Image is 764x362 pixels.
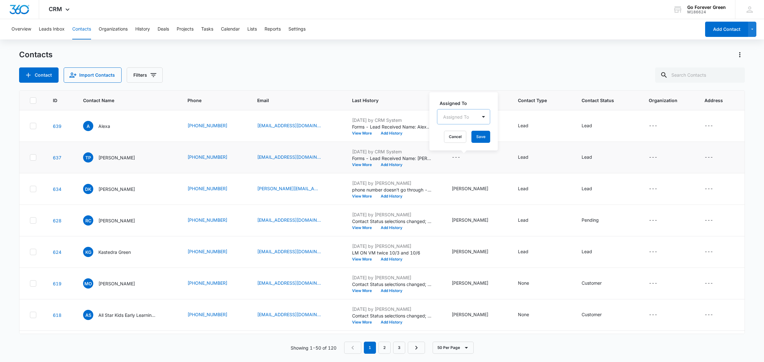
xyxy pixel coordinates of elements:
[352,249,432,256] p: LM ON VM twice 10/3 and 10/6
[53,186,61,192] a: Navigate to contact details page for Donald Kohs
[352,131,376,135] button: View More
[364,342,376,354] em: 1
[187,97,233,104] span: Phone
[352,155,432,162] p: Forms - Lead Received Name: [PERSON_NAME] Email: [PERSON_NAME][EMAIL_ADDRESS][DOMAIN_NAME] Phone:...
[352,186,432,193] p: phone number doesn't go through - sent email
[11,19,31,39] button: Overview
[127,67,163,83] button: Filters
[187,248,227,255] a: [PHONE_NUMBER]
[352,312,432,319] p: Contact Status selections changed; Service Request was removed and Customer was added.
[187,311,239,319] div: Phone - (561) 301-7606 - Select to Edit Field
[518,311,529,318] div: None
[352,163,376,167] button: View More
[649,217,669,224] div: Organization - - Select to Edit Field
[83,152,146,163] div: Contact Name - Tim Petsky - Select to Edit Field
[53,123,61,129] a: Navigate to contact details page for Alexa
[187,280,239,287] div: Phone - (561) 301-7606 - Select to Edit Field
[376,320,407,324] button: Add History
[53,312,61,318] a: Navigate to contact details page for All Star Kids Early Learning Center 2 LLC
[433,342,474,354] button: 50 Per Page
[582,154,592,160] div: Lead
[687,10,726,14] div: account id
[582,185,604,193] div: Contact Status - Lead - Select to Edit Field
[582,122,592,129] div: Lead
[704,122,725,130] div: Address - - Select to Edit Field
[352,211,432,218] p: [DATE] by [PERSON_NAME]
[49,6,62,12] span: CRM
[83,215,146,226] div: Contact Name - Robert Crane - Select to Edit Field
[19,50,53,59] h1: Contacts
[376,131,407,135] button: Add History
[201,19,213,39] button: Tasks
[257,97,328,104] span: Email
[83,247,93,257] span: KG
[582,311,613,319] div: Contact Status - Customer - Select to Edit Field
[582,311,602,318] div: Customer
[158,19,169,39] button: Deals
[649,280,657,287] div: ---
[518,280,529,286] div: None
[471,131,490,143] button: Save
[98,123,110,129] p: Alexa
[257,217,321,223] a: [EMAIL_ADDRESS][DOMAIN_NAME]
[19,67,59,83] button: Add Contact
[649,97,680,104] span: Organization
[452,185,500,193] div: Assigned To - Yvette Perez - Select to Edit Field
[98,186,135,192] p: [PERSON_NAME]
[649,122,657,130] div: ---
[352,218,432,225] p: Contact Status selections changed; Lead was removed and Pending was added.
[649,185,669,193] div: Organization - - Select to Edit Field
[257,280,321,286] a: [EMAIL_ADDRESS][DOMAIN_NAME]
[135,19,150,39] button: History
[518,154,540,161] div: Contact Type - Lead - Select to Edit Field
[83,310,167,320] div: Contact Name - All Star Kids Early Learning Center 2 LLC - Select to Edit Field
[518,185,528,192] div: Lead
[705,22,748,37] button: Add Contact
[352,97,427,104] span: Last History
[53,155,61,160] a: Navigate to contact details page for Tim Petsky
[452,280,500,287] div: Assigned To - Blas Serpa - Select to Edit Field
[376,226,407,230] button: Add History
[452,217,488,223] div: [PERSON_NAME]
[257,248,321,255] a: [EMAIL_ADDRESS][DOMAIN_NAME]
[376,257,407,261] button: Add History
[83,121,93,131] span: A
[98,249,131,255] p: Kastedra Green
[518,122,540,130] div: Contact Type - Lead - Select to Edit Field
[352,274,432,281] p: [DATE] by [PERSON_NAME]
[257,311,321,318] a: [EMAIL_ADDRESS][DOMAIN_NAME]
[53,218,61,223] a: Navigate to contact details page for Robert Crane
[376,289,407,293] button: Add History
[39,19,65,39] button: Leads Inbox
[98,154,135,161] p: [PERSON_NAME]
[352,117,432,123] p: [DATE] by CRM System
[582,122,604,130] div: Contact Status - Lead - Select to Edit Field
[177,19,194,39] button: Projects
[187,122,227,129] a: [PHONE_NUMBER]
[649,122,669,130] div: Organization - - Select to Edit Field
[53,249,61,255] a: Navigate to contact details page for Kastedra Green
[582,97,624,104] span: Contact Status
[257,280,332,287] div: Email - allstarkidslox@gmail.com - Select to Edit Field
[704,154,725,161] div: Address - - Select to Edit Field
[352,320,376,324] button: View More
[352,257,376,261] button: View More
[704,185,725,193] div: Address - - Select to Edit Field
[452,154,460,161] div: ---
[187,185,227,192] a: [PHONE_NUMBER]
[518,217,528,223] div: Lead
[393,342,405,354] a: Page 3
[518,280,541,287] div: Contact Type - None - Select to Edit Field
[452,311,500,319] div: Assigned To - Blas Serpa - Select to Edit Field
[518,248,540,256] div: Contact Type - Lead - Select to Edit Field
[187,217,239,224] div: Phone - (774) 836-0864 - Select to Edit Field
[83,184,93,194] span: DK
[352,226,376,230] button: View More
[53,97,59,104] span: ID
[257,217,332,224] div: Email - rdcranejr@gmail.com - Select to Edit Field
[704,280,713,287] div: ---
[83,121,122,131] div: Contact Name - Alexa - Select to Edit Field
[98,312,156,318] p: All Star Kids Early Learning Center 2 LLC
[452,280,488,286] div: [PERSON_NAME]
[187,154,239,161] div: Phone - (443) 991-9283 - Select to Edit Field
